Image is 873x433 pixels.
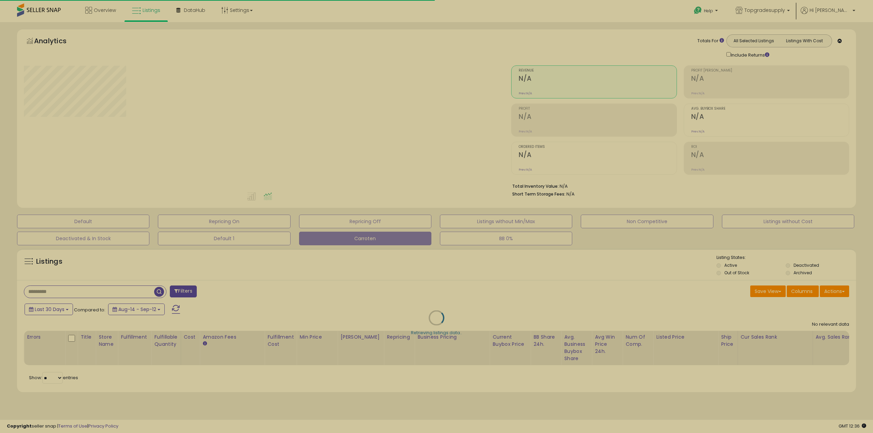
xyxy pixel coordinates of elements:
[17,215,149,228] button: Default
[519,91,532,95] small: Prev: N/A
[691,151,849,160] h2: N/A
[691,129,705,134] small: Prev: N/A
[691,91,705,95] small: Prev: N/A
[691,107,849,111] span: Avg. Buybox Share
[810,7,850,14] span: Hi [PERSON_NAME]
[704,8,713,14] span: Help
[34,36,80,47] h5: Analytics
[689,1,725,22] a: Help
[94,7,116,14] span: Overview
[779,36,830,45] button: Listings With Cost
[744,7,785,14] span: Topgradesupply
[158,215,290,228] button: Repricing On
[519,151,676,160] h2: N/A
[691,69,849,73] span: Profit [PERSON_NAME]
[691,168,705,172] small: Prev: N/A
[801,7,855,22] a: Hi [PERSON_NAME]
[299,232,431,245] button: Carroten
[411,330,462,336] div: Retrieving listings data..
[581,215,713,228] button: Non Competitive
[512,191,565,197] b: Short Term Storage Fees:
[158,232,290,245] button: Default 1
[519,113,676,122] h2: N/A
[697,38,724,44] div: Totals For
[299,215,431,228] button: Repricing Off
[17,232,149,245] button: Deactivated & In Stock
[721,51,778,59] div: Include Returns
[519,168,532,172] small: Prev: N/A
[184,7,205,14] span: DataHub
[691,145,849,149] span: ROI
[722,215,854,228] button: Listings without Cost
[143,7,160,14] span: Listings
[512,182,844,190] li: N/A
[728,36,779,45] button: All Selected Listings
[519,107,676,111] span: Profit
[512,183,559,189] b: Total Inventory Value:
[566,191,575,197] span: N/A
[691,113,849,122] h2: N/A
[519,69,676,73] span: Revenue
[519,75,676,84] h2: N/A
[691,75,849,84] h2: N/A
[440,215,572,228] button: Listings without Min/Max
[519,129,532,134] small: Prev: N/A
[694,6,702,15] i: Get Help
[440,232,572,245] button: BB 0%
[519,145,676,149] span: Ordered Items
